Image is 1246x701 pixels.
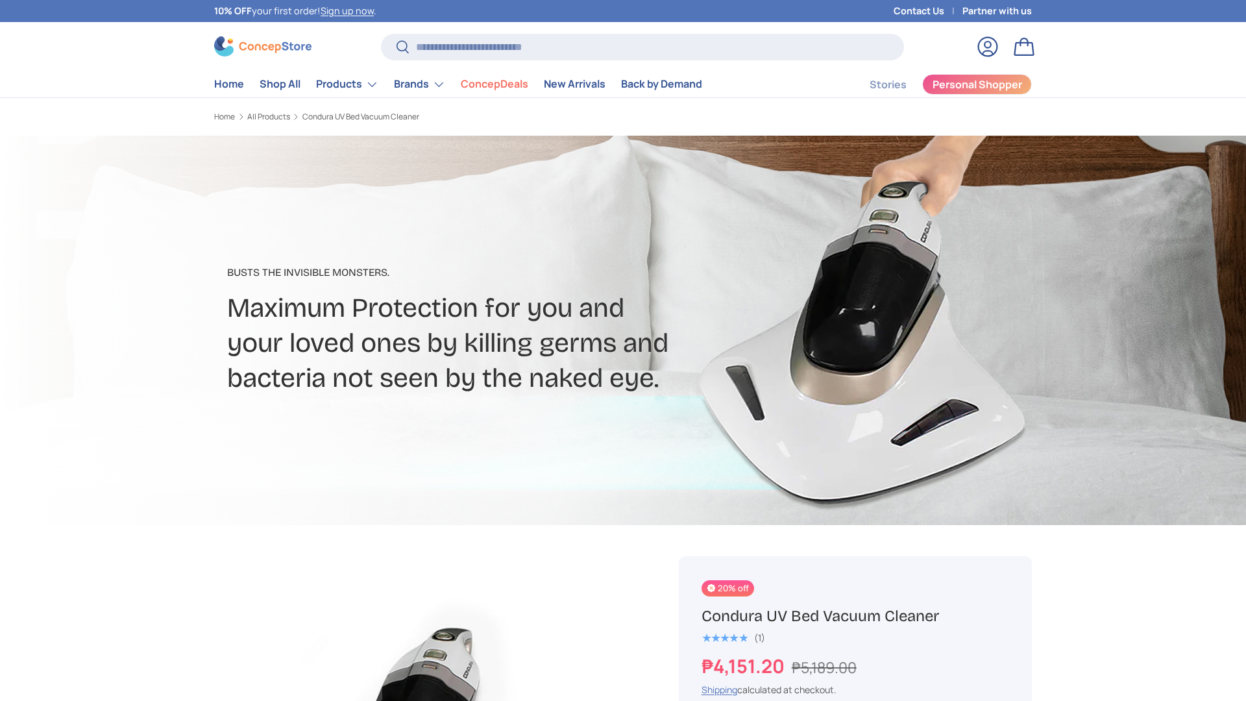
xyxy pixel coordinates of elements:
[702,632,748,645] span: ★★★★★
[544,71,605,97] a: New Arrivals
[702,683,737,696] a: Shipping
[247,113,290,121] a: All Products
[302,113,419,121] a: Condura UV Bed Vacuum Cleaner
[922,74,1032,95] a: Personal Shopper
[321,5,374,17] a: Sign up now
[214,111,648,123] nav: Breadcrumbs
[386,71,453,97] summary: Brands
[702,606,1009,626] h1: Condura UV Bed Vacuum Cleaner
[214,4,376,18] p: your first order! .
[621,71,702,97] a: Back by Demand
[461,71,528,97] a: ConcepDeals
[214,71,702,97] nav: Primary
[838,71,1032,97] nav: Secondary
[214,5,252,17] strong: 10% OFF
[870,72,907,97] a: Stories
[394,71,445,97] a: Brands
[702,683,1009,696] div: calculated at checkout.
[702,632,748,644] div: 5.0 out of 5.0 stars
[702,580,754,596] span: 20% off
[260,71,300,97] a: Shop All
[702,653,788,679] strong: ₱4,151.20
[702,630,765,644] a: 5.0 out of 5.0 stars (1)
[894,4,962,18] a: Contact Us
[754,633,765,643] div: (1)
[792,657,857,678] s: ₱5,189.00
[227,291,726,396] h2: Maximum Protection for you and your loved ones by killing germs and bacteria not seen by the nake...
[308,71,386,97] summary: Products
[227,265,726,280] p: Busts The Invisible Monsters​.
[214,71,244,97] a: Home
[214,36,311,56] img: ConcepStore
[316,71,378,97] a: Products
[933,79,1022,90] span: Personal Shopper
[214,113,235,121] a: Home
[962,4,1032,18] a: Partner with us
